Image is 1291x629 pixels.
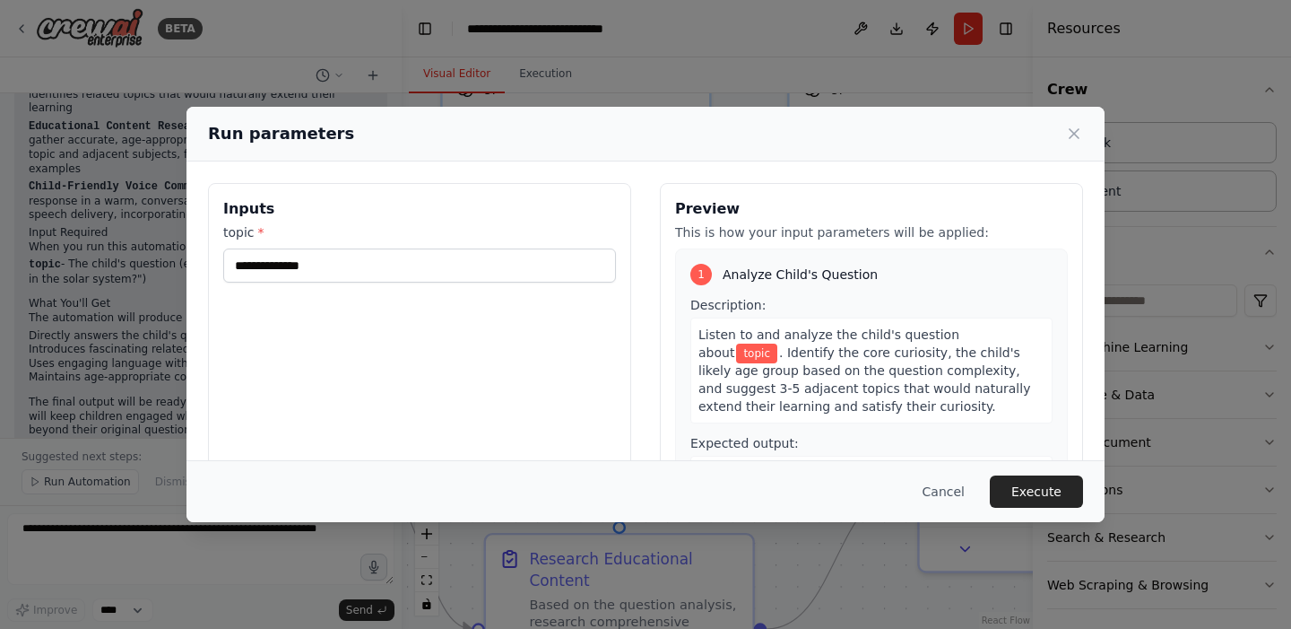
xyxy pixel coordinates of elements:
[690,264,712,285] div: 1
[690,298,766,312] span: Description:
[223,223,616,241] label: topic
[990,476,1083,508] button: Execute
[208,121,354,146] h2: Run parameters
[908,476,979,508] button: Cancel
[223,198,616,220] h3: Inputs
[690,436,799,450] span: Expected output:
[698,345,1030,414] span: . Identify the core curiosity, the child's likely age group based on the question complexity, and...
[675,223,1068,241] p: This is how your input parameters will be applied:
[698,328,959,360] span: Listen to and analyze the child's question about
[736,344,777,363] span: Variable: topic
[723,266,878,284] span: Analyze Child's Question
[675,198,1068,220] h3: Preview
